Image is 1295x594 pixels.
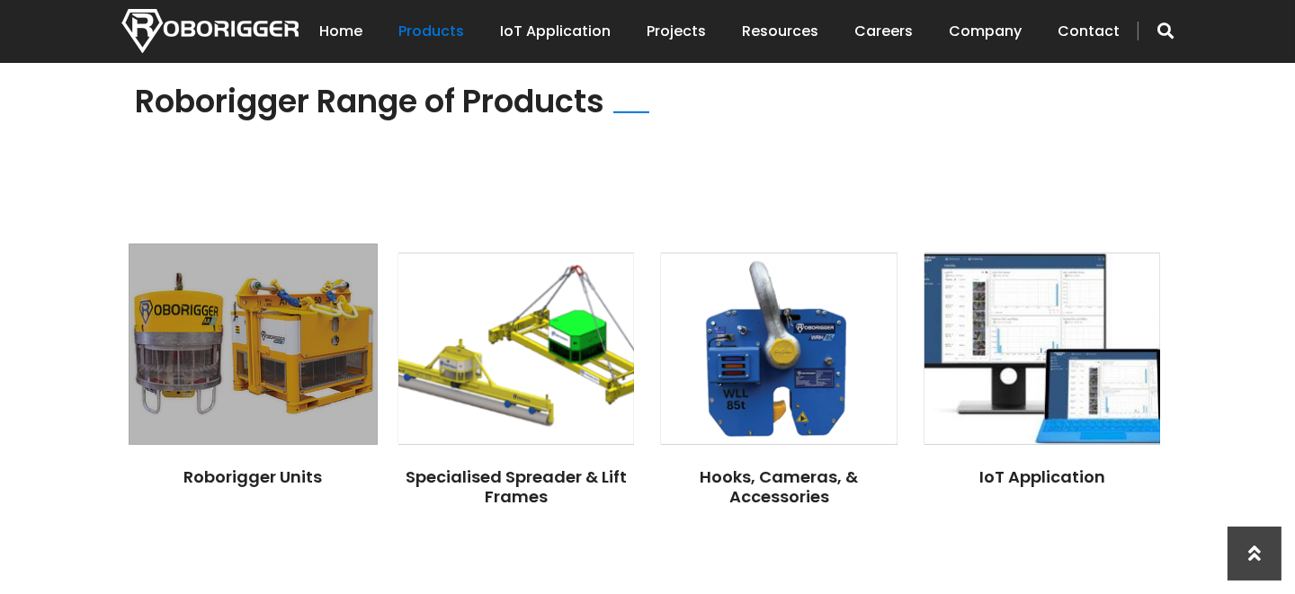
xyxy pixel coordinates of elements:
a: IoT Application [500,4,611,59]
a: Projects [647,4,706,59]
a: Products [398,4,464,59]
img: Nortech [121,9,299,53]
h2: Roborigger Range of Products [135,83,604,120]
a: Resources [742,4,818,59]
a: Contact [1058,4,1120,59]
a: Careers [854,4,913,59]
a: Company [949,4,1022,59]
a: Hooks, Cameras, & Accessories [700,465,858,508]
a: Home [319,4,362,59]
a: IoT Application [979,465,1105,488]
a: Specialised Spreader & Lift Frames [406,465,627,508]
a: Roborigger Units [183,465,322,488]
